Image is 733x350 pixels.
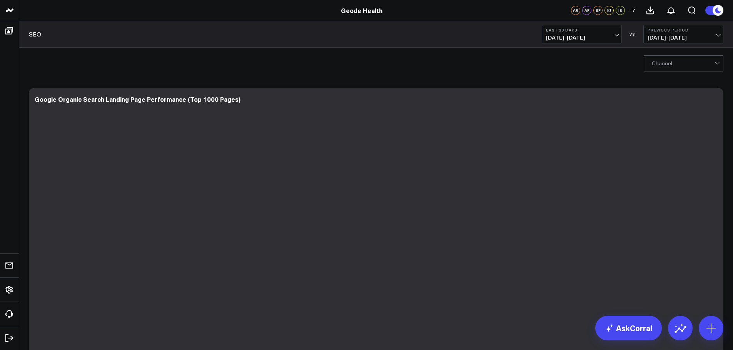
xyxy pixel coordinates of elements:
div: Google Organic Search Landing Page Performance (Top 1000 Pages) [35,95,240,103]
b: Last 30 Days [546,28,618,32]
div: SF [593,6,603,15]
span: + 7 [628,8,635,13]
div: KJ [604,6,614,15]
a: AskCorral [595,316,662,340]
div: AF [582,6,591,15]
div: AB [571,6,580,15]
button: Last 30 Days[DATE]-[DATE] [542,25,622,43]
b: Previous Period [648,28,719,32]
a: SEO [29,30,41,38]
a: Geode Health [341,6,382,15]
button: Previous Period[DATE]-[DATE] [643,25,723,43]
div: VS [626,32,639,36]
span: [DATE] - [DATE] [648,35,719,41]
span: [DATE] - [DATE] [546,35,618,41]
button: +7 [627,6,636,15]
div: IS [616,6,625,15]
